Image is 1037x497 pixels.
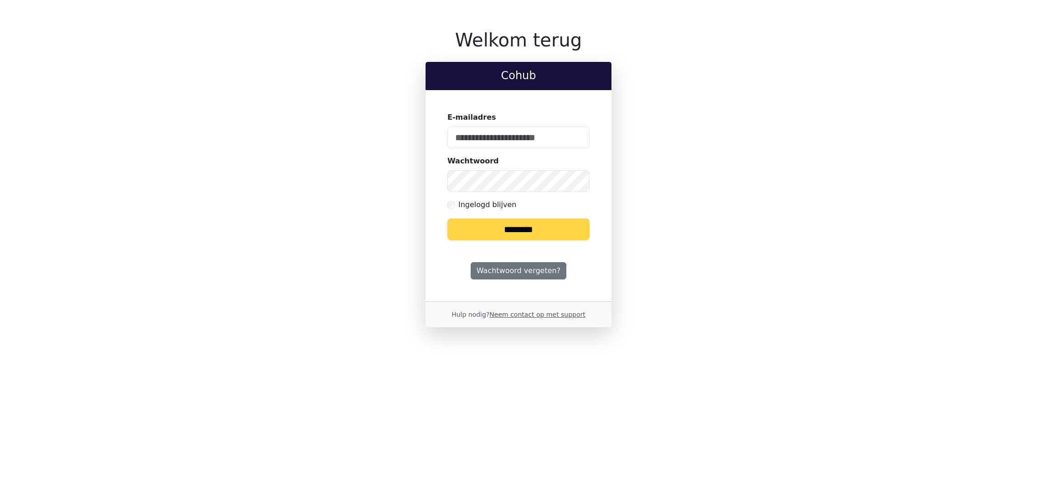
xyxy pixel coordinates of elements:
label: Wachtwoord [447,156,499,167]
small: Hulp nodig? [452,311,585,318]
h2: Cohub [433,69,604,82]
label: Ingelogd blijven [458,199,516,210]
h1: Welkom terug [426,29,611,51]
label: E-mailadres [447,112,496,123]
a: Neem contact op met support [489,311,585,318]
a: Wachtwoord vergeten? [471,262,566,279]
